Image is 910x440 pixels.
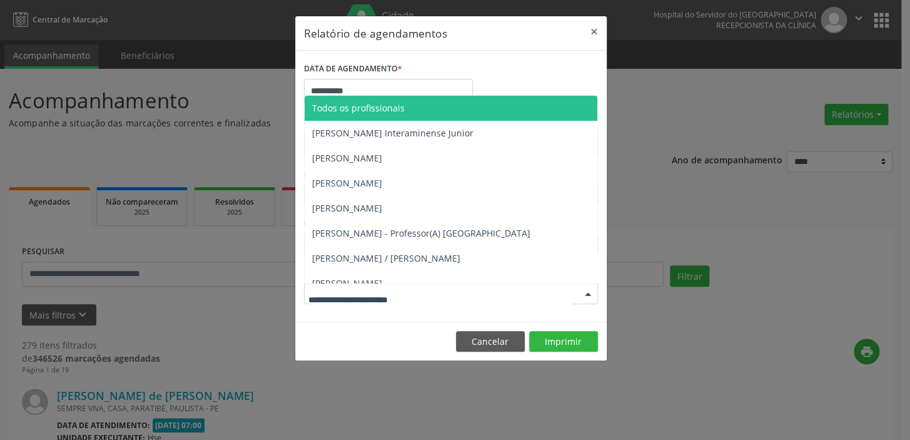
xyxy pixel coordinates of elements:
button: Cancelar [456,331,525,352]
button: Close [582,16,607,47]
span: [PERSON_NAME] [312,152,382,164]
h5: Relatório de agendamentos [304,25,447,41]
span: [PERSON_NAME] Interaminense Junior [312,127,473,139]
span: [PERSON_NAME] [312,177,382,189]
span: [PERSON_NAME] [312,277,382,289]
span: [PERSON_NAME] - Professor(A) [GEOGRAPHIC_DATA] [312,227,530,239]
span: [PERSON_NAME] [312,202,382,214]
button: Imprimir [529,331,598,352]
label: DATA DE AGENDAMENTO [304,59,402,79]
span: [PERSON_NAME] / [PERSON_NAME] [312,252,460,264]
span: Todos os profissionais [312,102,405,114]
